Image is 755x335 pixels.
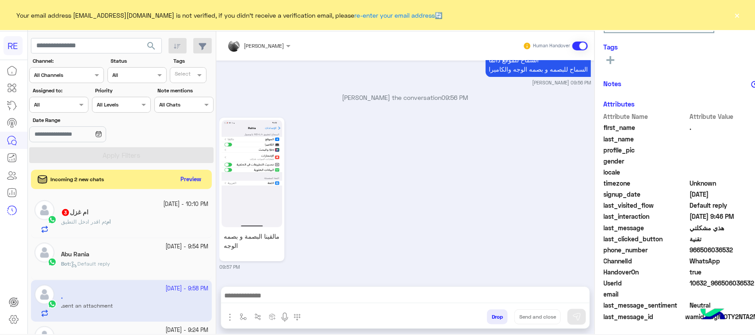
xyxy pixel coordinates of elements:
span: ChannelId [604,256,688,266]
span: email [604,289,688,299]
span: HandoverOn [604,267,688,277]
h6: Attributes [604,100,635,108]
label: Date Range [33,116,150,124]
h6: Notes [604,80,622,88]
button: search [141,38,162,57]
label: Note mentions [157,87,212,95]
span: Default reply [71,260,110,267]
small: [DATE] - 9:24 PM [165,326,208,335]
span: UserId [604,278,688,288]
img: send attachment [225,312,235,323]
img: send message [572,312,581,321]
span: last_message_id [604,312,684,321]
span: first_name [604,123,688,132]
b: : [105,218,111,225]
span: Attribute Name [604,112,688,121]
span: timezone [604,179,688,188]
span: profile_pic [604,145,688,155]
span: ام [106,218,111,225]
small: Human Handover [533,42,571,49]
span: search [146,41,157,51]
button: Trigger scenario [250,309,265,324]
span: 09:56 PM [442,94,468,101]
span: last_visited_flow [604,201,688,210]
span: last_clicked_button [604,234,688,244]
img: hulul-logo.png [698,300,728,331]
img: create order [269,313,276,320]
button: Preview [177,173,205,186]
small: [DATE] - 9:54 PM [165,243,208,251]
label: Status [111,57,165,65]
b: : [61,260,71,267]
span: signup_date [604,190,688,199]
span: last_message [604,223,688,232]
label: Channel: [33,57,103,65]
button: × [733,11,742,19]
span: م اقدر ادخل التطيق [61,218,105,225]
span: last_message_sentiment [604,301,688,310]
span: phone_number [604,245,688,255]
p: مالقينا البصمة و بصمه الوجه [222,229,282,252]
h5: Abu Rania [61,251,89,258]
button: Apply Filters [29,147,214,163]
img: make a call [294,314,301,321]
small: [DATE] - 10:10 PM [163,200,208,209]
button: select flow [236,309,250,324]
a: مالقينا البصمة و بصمه الوجه [219,118,284,261]
span: Incoming 2 new chats [51,175,104,183]
span: Your email address [EMAIL_ADDRESS][DOMAIN_NAME] is not verified, if you didn't receive a verifica... [17,11,443,20]
img: defaultAdmin.png [34,243,54,263]
img: WhatsApp [48,215,57,224]
img: Trigger scenario [254,313,261,320]
small: 09:57 PM [219,263,240,270]
div: Select [173,70,191,80]
span: locale [604,167,688,177]
label: Assigned to: [33,87,88,95]
span: [PERSON_NAME] [244,42,284,49]
small: [PERSON_NAME] 09:56 PM [532,79,591,86]
img: 1502836604366005.jpg [222,120,282,227]
label: Priority [95,87,150,95]
button: Send and close [514,309,561,324]
h5: ام غزل [61,209,88,216]
button: Drop [487,309,508,324]
label: Tags [173,57,213,65]
span: gender [604,156,688,166]
img: WhatsApp [48,258,57,266]
div: RE [4,36,23,55]
img: send voice note [280,312,290,323]
img: defaultAdmin.png [34,200,54,220]
img: select flow [240,313,247,320]
span: last_name [604,134,688,144]
p: [PERSON_NAME] the conversation [219,93,591,102]
a: re-enter your email address [355,11,435,19]
span: last_interaction [604,212,688,221]
button: create order [265,309,280,324]
span: Bot [61,260,69,267]
span: 3 [62,209,69,216]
